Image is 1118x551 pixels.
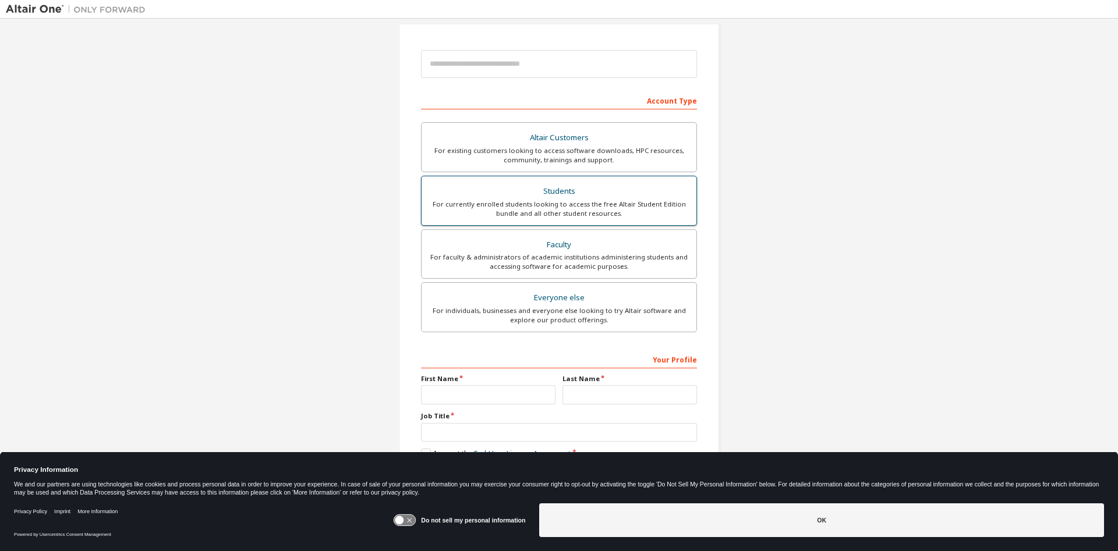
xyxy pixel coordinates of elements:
[429,237,689,253] div: Faculty
[429,146,689,165] div: For existing customers looking to access software downloads, HPC resources, community, trainings ...
[474,449,571,458] a: End-User License Agreement
[429,306,689,325] div: For individuals, businesses and everyone else looking to try Altair software and explore our prod...
[421,350,697,368] div: Your Profile
[429,253,689,271] div: For faculty & administrators of academic institutions administering students and accessing softwa...
[429,183,689,200] div: Students
[421,411,697,421] label: Job Title
[562,374,697,383] label: Last Name
[429,290,689,306] div: Everyone else
[421,374,556,383] label: First Name
[429,130,689,146] div: Altair Customers
[429,200,689,218] div: For currently enrolled students looking to access the free Altair Student Edition bundle and all ...
[421,91,697,109] div: Account Type
[421,449,571,458] label: I accept the
[6,3,151,15] img: Altair One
